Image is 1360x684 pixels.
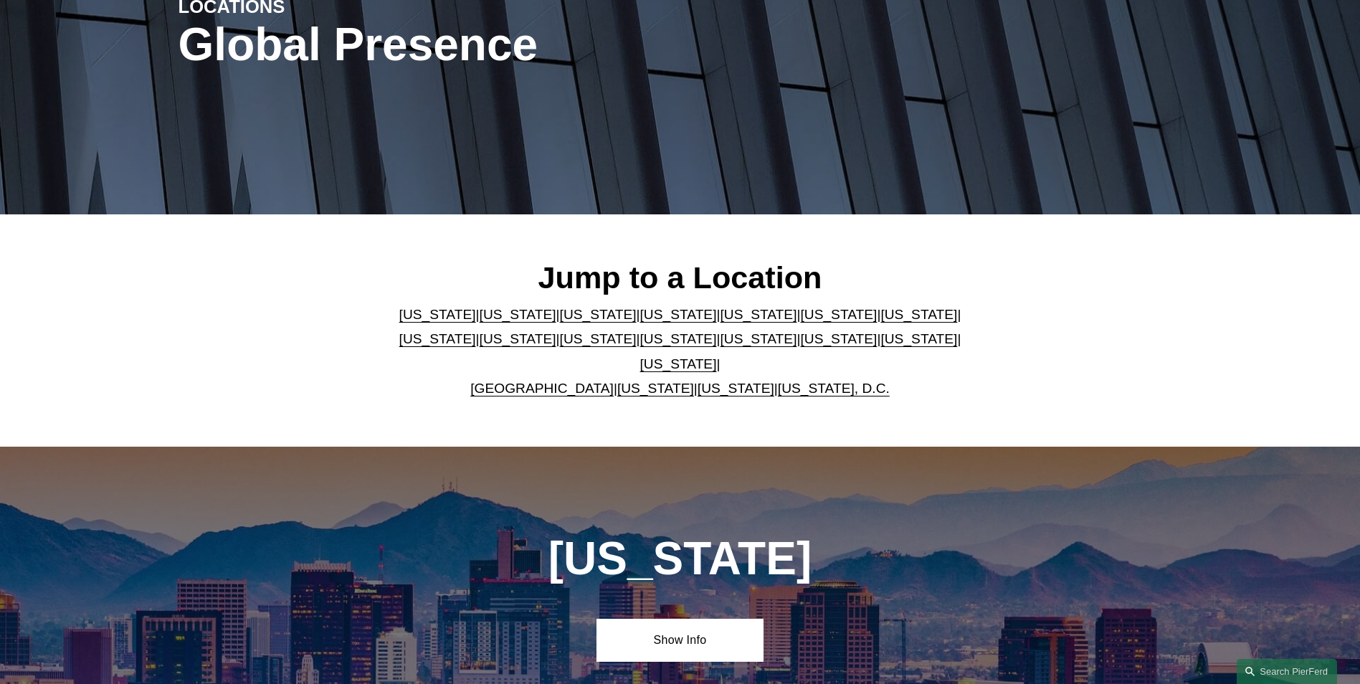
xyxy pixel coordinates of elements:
[617,381,694,396] a: [US_STATE]
[387,303,973,402] p: | | | | | | | | | | | | | | | | | |
[880,307,957,322] a: [US_STATE]
[471,533,889,585] h1: [US_STATE]
[720,307,796,322] a: [US_STATE]
[640,356,717,371] a: [US_STATE]
[560,307,637,322] a: [US_STATE]
[640,331,717,346] a: [US_STATE]
[480,331,556,346] a: [US_STATE]
[640,307,717,322] a: [US_STATE]
[179,19,847,71] h1: Global Presence
[387,259,973,296] h2: Jump to a Location
[720,331,796,346] a: [US_STATE]
[560,331,637,346] a: [US_STATE]
[480,307,556,322] a: [US_STATE]
[880,331,957,346] a: [US_STATE]
[399,307,476,322] a: [US_STATE]
[1237,659,1337,684] a: Search this site
[800,331,877,346] a: [US_STATE]
[800,307,877,322] a: [US_STATE]
[470,381,614,396] a: [GEOGRAPHIC_DATA]
[596,619,764,662] a: Show Info
[698,381,774,396] a: [US_STATE]
[778,381,890,396] a: [US_STATE], D.C.
[399,331,476,346] a: [US_STATE]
